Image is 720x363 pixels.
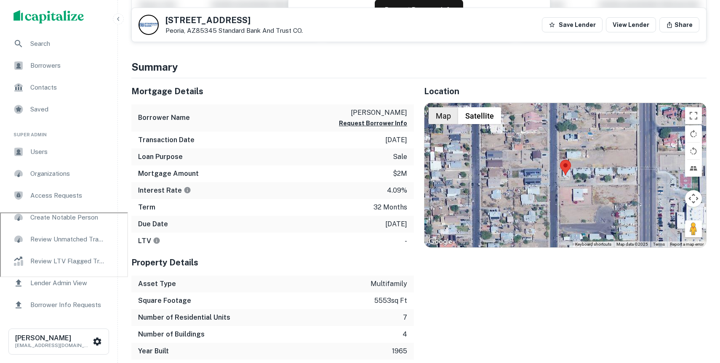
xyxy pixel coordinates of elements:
a: Create Notable Person [7,207,111,228]
button: Tilt map [685,160,702,177]
h5: Location [424,85,707,98]
span: Create Notable Person [30,212,106,223]
button: Share [659,17,699,32]
a: Access Requests [7,185,111,206]
p: [DATE] [385,219,407,229]
h6: Loan Purpose [138,152,183,162]
p: Peoria, AZ85345 [165,27,303,34]
button: Rotate map clockwise [685,125,702,142]
img: Google [427,236,454,247]
h6: Term [138,202,155,212]
span: Contacts [30,82,106,93]
h6: Square Footage [138,296,191,306]
p: 4 [403,329,407,339]
button: Keyboard shortcuts [575,241,611,247]
img: capitalize-logo.png [13,10,84,24]
button: Rotate map counterclockwise [685,143,702,159]
span: Users [30,147,106,157]
h6: Borrower Name [138,113,190,123]
button: Show street map [429,107,458,124]
h6: Interest Rate [138,185,191,196]
a: Open this area in Google Maps (opens a new window) [427,236,454,247]
span: Access Requests [30,191,106,201]
a: Search [7,34,111,54]
button: Save Lender [542,17,603,32]
a: Saved [7,99,111,119]
a: Lender Admin View [7,273,111,293]
h6: Mortgage Amount [138,169,199,179]
h6: Due Date [138,219,168,229]
a: Standard Bank And Trust CO. [219,27,303,34]
a: Borrowers [7,317,111,337]
span: Search [30,39,106,49]
a: Report a map error [670,242,704,246]
span: Review LTV Flagged Transactions [30,256,106,266]
a: Terms (opens in new tab) [653,242,665,246]
h5: [STREET_ADDRESS] [165,16,303,24]
h6: Year Built [138,346,169,356]
h6: Asset Type [138,279,176,289]
li: Super Admin [7,121,111,142]
button: Show satellite imagery [458,107,501,124]
p: $2m [393,169,407,179]
p: 4.09% [387,185,407,196]
p: sale [393,152,407,162]
p: - [405,236,407,246]
h6: [PERSON_NAME] [15,335,91,342]
button: Map camera controls [685,190,702,207]
svg: The interest rates displayed on the website are for informational purposes only and may be report... [184,186,191,194]
p: [DATE] [385,135,407,145]
h4: Summary [131,59,707,74]
span: Lender Admin View [30,278,106,288]
iframe: Chat Widget [678,296,720,336]
h5: Mortgage Details [131,85,414,98]
a: Borrower Info Requests [7,295,111,315]
p: multifamily [371,279,407,289]
span: Review Unmatched Transactions [30,234,106,244]
a: Review Unmatched Transactions [7,229,111,249]
button: [PERSON_NAME][EMAIL_ADDRESS][DOMAIN_NAME] [8,329,109,355]
svg: LTVs displayed on the website are for informational purposes only and may be reported incorrectly... [153,237,160,244]
button: Drag Pegman onto the map to open Street View [685,220,702,237]
button: Request Borrower Info [339,118,407,128]
h6: Number of Residential Units [138,313,230,323]
h5: Property Details [131,256,414,269]
span: Saved [30,104,106,114]
a: Borrowers [7,56,111,76]
h6: Number of Buildings [138,329,205,339]
a: Organizations [7,164,111,184]
span: Organizations [30,169,106,179]
p: 1965 [392,346,407,356]
p: 32 months [373,202,407,212]
a: Users [7,142,111,162]
button: Toggle fullscreen view [685,107,702,124]
p: 7 [403,313,407,323]
span: Borrower Info Requests [30,300,106,310]
a: Review LTV Flagged Transactions [7,251,111,271]
span: Map data ©2025 [616,242,648,246]
p: [PERSON_NAME] [339,108,407,118]
p: [EMAIL_ADDRESS][DOMAIN_NAME] [15,342,91,349]
h6: Transaction Date [138,135,195,145]
h6: LTV [138,236,160,246]
a: View Lender [606,17,656,32]
p: 5553 sq ft [374,296,407,306]
span: Borrowers [30,61,106,71]
a: Contacts [7,77,111,98]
